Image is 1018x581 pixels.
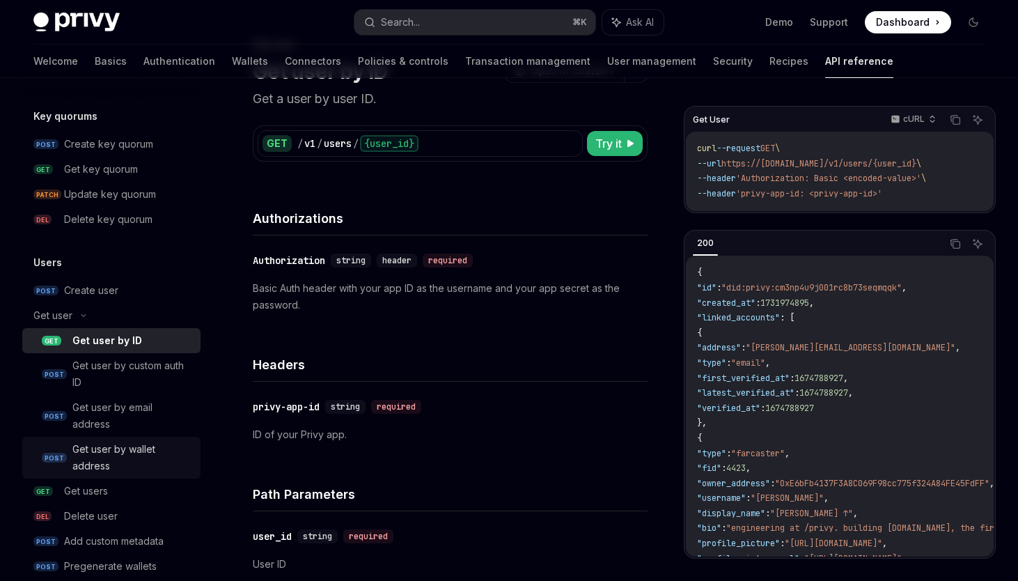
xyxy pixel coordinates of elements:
div: Create key quorum [64,136,153,153]
span: \ [775,143,780,154]
a: Basics [95,45,127,78]
span: DEL [33,511,52,522]
span: "0xE6bFb4137F3A8C069F98cc775f324A84FE45FdFF" [775,478,989,489]
span: "fid" [697,463,721,474]
span: , [989,478,994,489]
span: "created_at" [697,297,755,309]
div: Add custom metadata [64,533,164,550]
button: Try it [587,131,643,156]
span: , [955,342,960,353]
span: "profile_picture" [697,538,780,549]
a: POSTAdd custom metadata [22,529,201,554]
span: curl [697,143,716,154]
div: Delete key quorum [64,211,152,228]
span: : [765,508,770,519]
span: , [824,493,829,504]
a: POSTGet user by custom auth ID [22,353,201,395]
span: GET [33,486,53,497]
span: ⌘ K [572,17,587,28]
span: { [697,327,702,339]
div: 200 [693,235,718,251]
a: User management [607,45,696,78]
a: API reference [825,45,893,78]
span: "owner_address" [697,478,770,489]
span: POST [42,411,67,421]
button: cURL [883,108,942,132]
a: GETGet users [22,479,201,504]
span: : [716,282,721,293]
p: Basic Auth header with your app ID as the username and your app secret as the password. [253,280,648,313]
span: --request [716,143,760,154]
span: { [697,433,702,444]
div: Authorization [253,254,325,268]
div: required [423,254,473,268]
span: Try it [595,135,622,152]
div: / [317,137,322,150]
button: Ask AI [969,111,987,129]
span: "[URL][DOMAIN_NAME]" [804,553,902,564]
span: 'Authorization: Basic <encoded-value>' [736,173,921,184]
span: : [741,342,746,353]
a: PATCHUpdate key quorum [22,182,201,207]
span: "profile_picture_url" [697,553,799,564]
span: 1674788927 [794,373,843,384]
span: "email" [731,357,765,369]
span: string [336,255,366,266]
span: POST [42,369,67,380]
span: : [780,538,785,549]
span: : [746,493,751,504]
a: DELDelete key quorum [22,207,201,232]
span: DEL [33,215,52,225]
span: : [ [780,312,794,323]
span: , [848,387,853,398]
a: Connectors [285,45,341,78]
h5: Key quorums [33,108,97,125]
span: "linked_accounts" [697,312,780,323]
span: "[PERSON_NAME] ↑" [770,508,853,519]
span: GET [42,336,61,346]
div: user_id [253,529,292,543]
span: "address" [697,342,741,353]
a: Transaction management [465,45,590,78]
span: --header [697,173,736,184]
div: v1 [304,137,315,150]
span: Ask AI [626,15,654,29]
span: "type" [697,448,726,459]
span: : [726,357,731,369]
span: : [770,478,775,489]
div: required [343,529,393,543]
button: Search...⌘K [354,10,596,35]
p: User ID [253,556,648,573]
span: \ [921,173,926,184]
span: : [721,463,726,474]
span: : [760,403,765,414]
div: Get user by ID [72,332,142,349]
div: Update key quorum [64,186,156,203]
span: PATCH [33,189,61,200]
a: POSTGet user by email address [22,395,201,437]
span: , [843,373,848,384]
span: POST [33,286,58,296]
span: string [331,401,360,412]
span: 1731974895 [760,297,809,309]
div: / [353,137,359,150]
div: privy-app-id [253,400,320,414]
span: "first_verified_at" [697,373,790,384]
span: POST [33,561,58,572]
a: DELDelete user [22,504,201,529]
div: Pregenerate wallets [64,558,157,575]
span: POST [33,139,58,150]
button: Ask AI [969,235,987,253]
a: Recipes [769,45,808,78]
span: "id" [697,282,716,293]
span: , [902,553,907,564]
span: "username" [697,493,746,504]
span: Get User [693,114,730,125]
button: Copy the contents from the code block [946,111,964,129]
a: Welcome [33,45,78,78]
div: Get user by custom auth ID [72,357,192,391]
div: users [324,137,352,150]
div: GET [263,135,292,152]
span: "latest_verified_at" [697,387,794,398]
a: Security [713,45,753,78]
